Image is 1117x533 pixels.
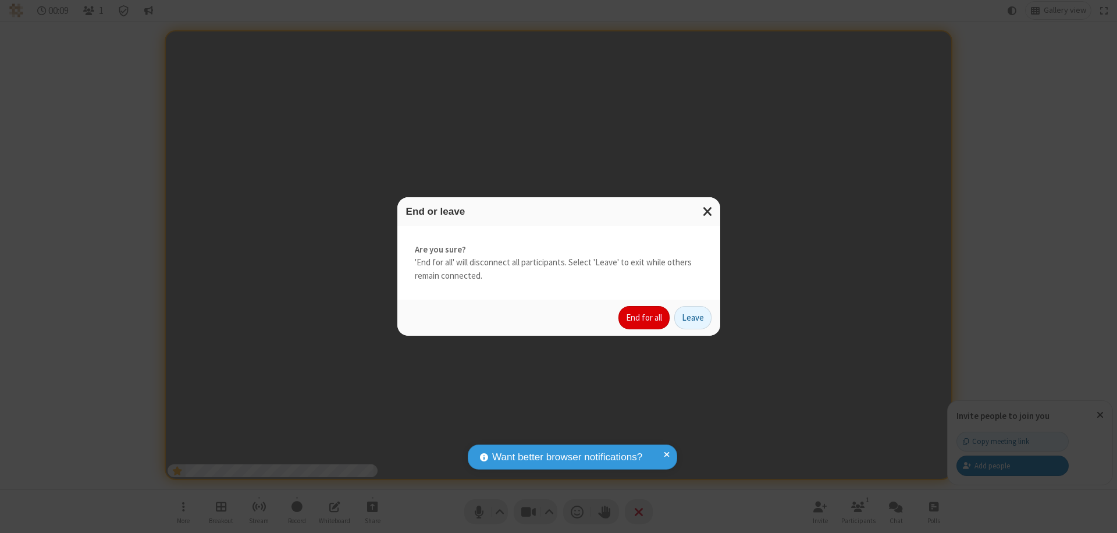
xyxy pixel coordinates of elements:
span: Want better browser notifications? [492,450,642,465]
h3: End or leave [406,206,712,217]
button: End for all [618,306,670,329]
div: 'End for all' will disconnect all participants. Select 'Leave' to exit while others remain connec... [397,226,720,300]
button: Close modal [696,197,720,226]
strong: Are you sure? [415,243,703,257]
button: Leave [674,306,712,329]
